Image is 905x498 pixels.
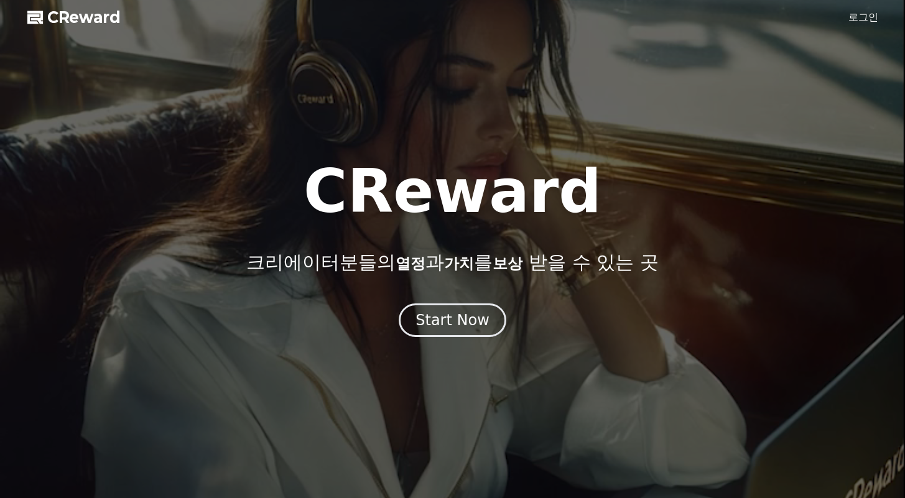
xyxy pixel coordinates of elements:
[396,255,425,272] span: 열정
[246,251,658,274] p: 크리에이터분들의 과 를 받을 수 있는 곳
[493,255,522,272] span: 보상
[399,303,506,337] button: Start Now
[27,7,121,27] a: CReward
[444,255,474,272] span: 가치
[304,162,601,221] h1: CReward
[399,316,506,328] a: Start Now
[47,7,121,27] span: CReward
[848,10,878,25] a: 로그인
[415,310,490,330] div: Start Now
